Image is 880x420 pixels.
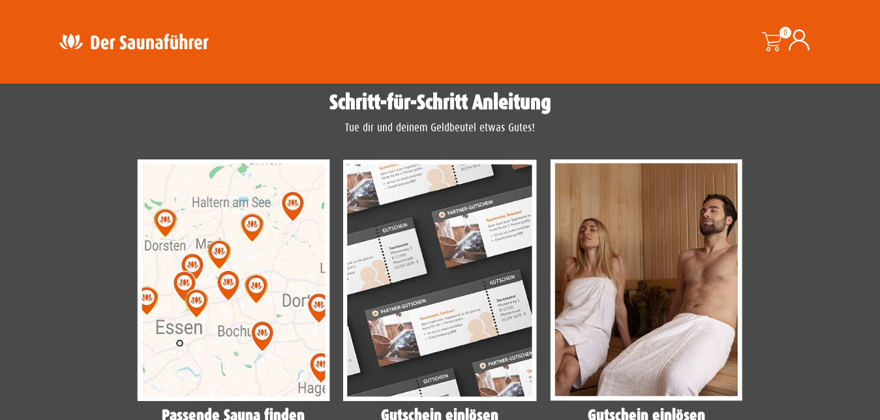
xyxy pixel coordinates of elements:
p: Tue dir und deinem Geldbeutel etwas Gutes! [55,120,825,137]
span: 0 [780,27,791,39]
h1: Schritt-für-Schritt Anleitung [55,92,825,113]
